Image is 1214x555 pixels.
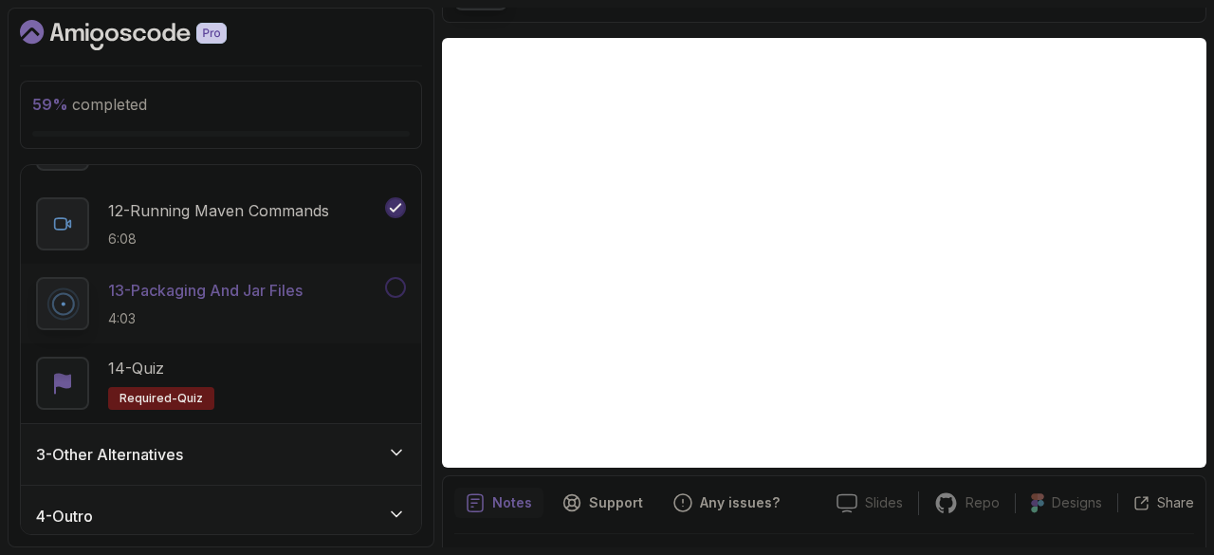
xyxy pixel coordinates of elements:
a: Dashboard [20,20,270,50]
p: Slides [865,493,903,512]
p: Any issues? [700,493,780,512]
span: quiz [177,391,203,406]
button: 13-Packaging And Jar Files4:03 [36,277,406,330]
span: Required- [120,391,177,406]
p: 13 - Packaging And Jar Files [108,279,303,302]
button: 14-QuizRequired-quiz [36,357,406,410]
h3: 3 - Other Alternatives [36,443,183,466]
span: completed [32,95,147,114]
p: Share [1157,493,1194,512]
button: 12-Running Maven Commands6:08 [36,197,406,250]
button: Feedback button [662,488,791,518]
iframe: To enrich screen reader interactions, please activate Accessibility in Grammarly extension settings [442,38,1206,468]
p: 6:08 [108,230,329,249]
p: Support [589,493,643,512]
p: 12 - Running Maven Commands [108,199,329,222]
button: notes button [454,488,543,518]
p: Designs [1052,493,1102,512]
p: Repo [966,493,1000,512]
button: 3-Other Alternatives [21,424,421,485]
button: Share [1117,493,1194,512]
p: Notes [492,493,532,512]
button: 4-Outro [21,486,421,546]
p: 4:03 [108,309,303,328]
p: 14 - Quiz [108,357,164,379]
h3: 4 - Outro [36,505,93,527]
button: Support button [551,488,654,518]
span: 59 % [32,95,68,114]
